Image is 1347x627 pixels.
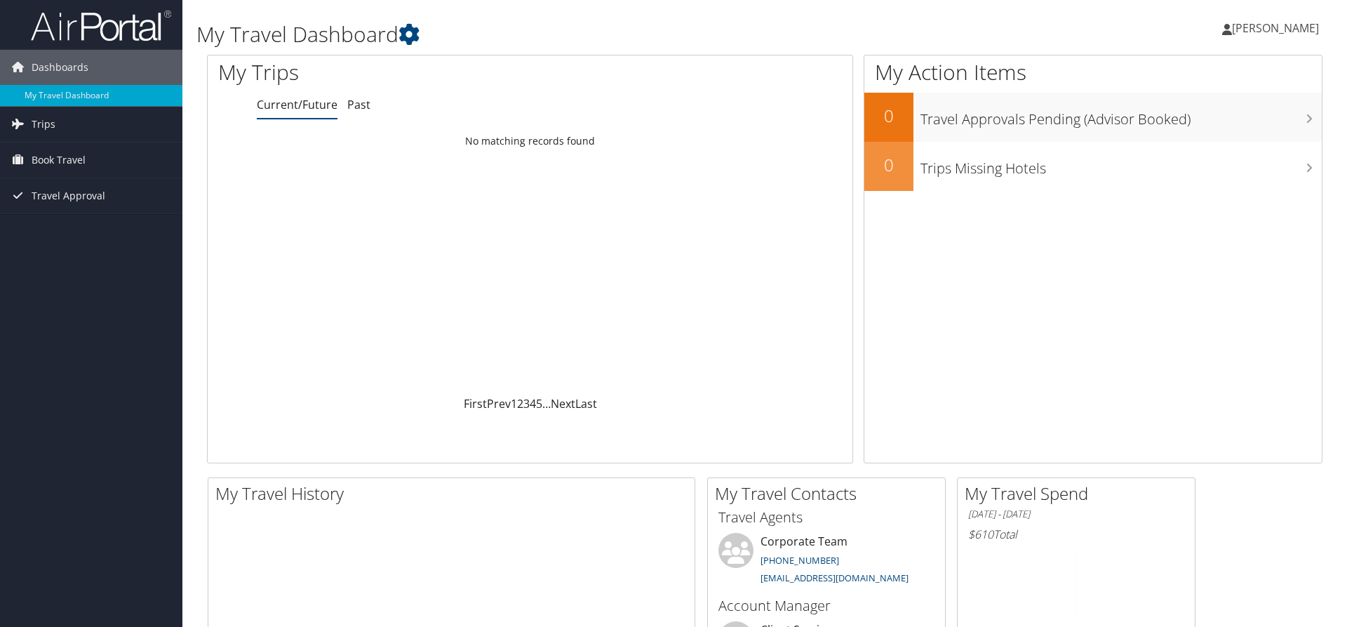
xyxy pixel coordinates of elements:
[218,58,573,87] h1: My Trips
[347,97,370,112] a: Past
[32,50,88,85] span: Dashboards
[864,104,913,128] h2: 0
[523,396,530,411] a: 3
[32,107,55,142] span: Trips
[1222,7,1333,49] a: [PERSON_NAME]
[530,396,536,411] a: 4
[864,58,1322,87] h1: My Action Items
[968,508,1184,521] h6: [DATE] - [DATE]
[215,482,695,506] h2: My Travel History
[760,554,839,567] a: [PHONE_NUMBER]
[31,9,171,42] img: airportal-logo.png
[864,142,1322,191] a: 0Trips Missing Hotels
[920,152,1322,178] h3: Trips Missing Hotels
[718,596,934,616] h3: Account Manager
[965,482,1195,506] h2: My Travel Spend
[511,396,517,411] a: 1
[542,396,551,411] span: …
[257,97,337,112] a: Current/Future
[196,20,954,49] h1: My Travel Dashboard
[711,533,941,590] li: Corporate Team
[715,482,945,506] h2: My Travel Contacts
[718,508,934,527] h3: Travel Agents
[920,103,1322,129] h3: Travel Approvals Pending (Advisor Booked)
[864,153,913,177] h2: 0
[864,93,1322,142] a: 0Travel Approvals Pending (Advisor Booked)
[517,396,523,411] a: 2
[208,128,852,154] td: No matching records found
[968,527,1184,542] h6: Total
[32,178,105,213] span: Travel Approval
[536,396,542,411] a: 5
[760,572,909,584] a: [EMAIL_ADDRESS][DOMAIN_NAME]
[487,396,511,411] a: Prev
[464,396,487,411] a: First
[1232,20,1319,36] span: [PERSON_NAME]
[551,396,575,411] a: Next
[968,527,993,542] span: $610
[32,143,86,178] span: Book Travel
[575,396,597,411] a: Last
